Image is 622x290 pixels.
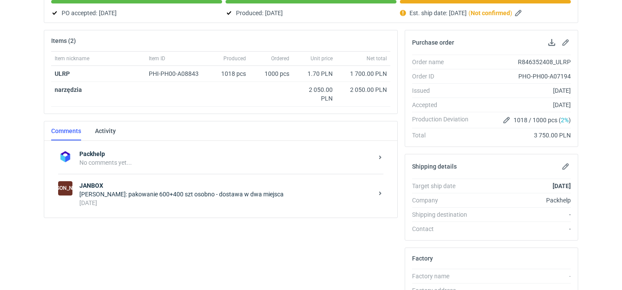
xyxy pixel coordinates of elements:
strong: Not confirmed [471,10,510,16]
div: 1.70 PLN [296,69,333,78]
div: Contact [412,225,475,233]
div: PHI-PH00-A08843 [149,69,207,78]
strong: narzędzia [55,86,82,93]
div: PO accepted: [51,8,222,18]
span: Ordered [271,55,289,62]
div: [DATE] [79,199,373,207]
div: Issued [412,86,475,95]
div: [DATE] [475,86,571,95]
div: - [475,225,571,233]
div: Factory name [412,272,475,280]
span: Unit price [311,55,333,62]
span: [DATE] [265,8,283,18]
span: 1018 / 1000 pcs ( ) [514,116,571,124]
a: ULRP [55,70,70,77]
a: Comments [51,121,81,140]
div: Packhelp [475,196,571,205]
span: Net total [367,55,387,62]
div: PHO-PH00-A07194 [475,72,571,81]
h2: Shipping details [412,163,457,170]
span: [DATE] [99,8,117,18]
figcaption: [PERSON_NAME] [58,181,72,196]
div: Total [412,131,475,140]
div: Accepted [412,101,475,109]
em: ( [468,10,471,16]
div: Order name [412,58,475,66]
div: [DATE] [475,101,571,109]
div: Production Deviation [412,115,475,125]
strong: Packhelp [79,150,373,158]
div: Shipping destination [412,210,475,219]
div: Target ship date [412,182,475,190]
button: Download PO [547,37,557,48]
div: Est. ship date: [400,8,571,18]
button: Edit production Deviation [501,115,512,125]
h2: Factory [412,255,433,262]
div: Produced: [226,8,396,18]
div: Company [412,196,475,205]
div: 2 050.00 PLN [296,85,333,103]
span: 2% [561,117,569,124]
button: Edit shipping details [560,161,571,172]
span: [DATE] [449,8,467,18]
span: Produced [223,55,246,62]
span: Item ID [149,55,165,62]
div: - [475,210,571,219]
div: 1 700.00 PLN [340,69,387,78]
button: Edit estimated shipping date [514,8,524,18]
h2: Purchase order [412,39,454,46]
strong: JANBOX [79,181,373,190]
em: ) [510,10,512,16]
div: Order ID [412,72,475,81]
img: Packhelp [58,150,72,164]
div: - [475,272,571,280]
strong: [DATE] [553,182,571,189]
a: Activity [95,121,116,140]
div: [PERSON_NAME]: pakowanie 600+400 szt osobno - dostawa w dwa miejsca [79,190,373,199]
div: 2 050.00 PLN [340,85,387,94]
div: JANBOX [58,181,72,196]
div: 1018 pcs [210,66,249,82]
div: 3 750.00 PLN [475,131,571,140]
div: 1000 pcs [249,66,293,82]
button: Edit purchase order [560,37,571,48]
div: R846352408_ULRP [475,58,571,66]
div: No comments yet... [79,158,373,167]
span: Item nickname [55,55,89,62]
h2: Items (2) [51,37,76,44]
